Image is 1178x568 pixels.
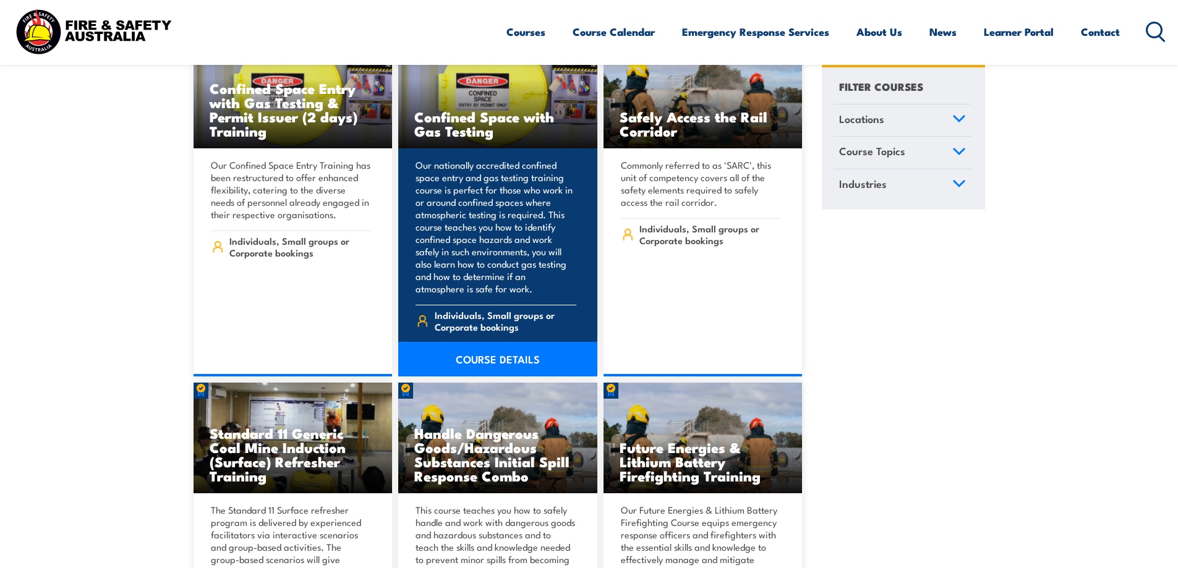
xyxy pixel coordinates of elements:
a: Course Calendar [573,15,655,48]
span: Course Topics [839,143,905,160]
span: Individuals, Small groups or Corporate bookings [639,223,781,246]
a: COURSE DETAILS [398,342,597,376]
a: Standard 11 Generic Coal Mine Induction (Surface) Refresher Training [194,383,393,494]
a: Learner Portal [984,15,1054,48]
a: Locations [834,104,971,137]
h3: Confined Space Entry with Gas Testing & Permit Issuer (2 days) Training [210,81,377,138]
span: Individuals, Small groups or Corporate bookings [229,235,371,258]
h4: FILTER COURSES [839,78,923,95]
a: Course Topics [834,137,971,169]
img: Fire Team Operations [604,38,803,149]
a: Future Energies & Lithium Battery Firefighting Training [604,383,803,494]
p: Our Confined Space Entry Training has been restructured to offer enhanced flexibility, catering t... [211,159,372,221]
span: Individuals, Small groups or Corporate bookings [435,309,576,333]
a: Confined Space with Gas Testing [398,38,597,149]
h3: Handle Dangerous Goods/Hazardous Substances Initial Spill Response Combo [414,426,581,483]
h3: Standard 11 Generic Coal Mine Induction (Surface) Refresher Training [210,426,377,483]
img: Fire Team Operations [398,383,597,494]
a: Confined Space Entry with Gas Testing & Permit Issuer (2 days) Training [194,38,393,149]
h3: Future Energies & Lithium Battery Firefighting Training [620,440,787,483]
span: Industries [839,176,887,192]
span: Locations [839,111,884,127]
h3: Confined Space with Gas Testing [414,109,581,138]
h3: Safely Access the Rail Corridor [620,109,787,138]
a: Safely Access the Rail Corridor [604,38,803,149]
img: Standard 11 Generic Coal Mine Induction (Surface) TRAINING (1) [194,383,393,494]
a: News [929,15,957,48]
a: About Us [856,15,902,48]
img: Confined Space Entry [194,38,393,149]
img: Fire Team Operations [604,383,803,494]
a: Emergency Response Services [682,15,829,48]
p: Our nationally accredited confined space entry and gas testing training course is perfect for tho... [416,159,576,295]
a: Courses [506,15,545,48]
a: Handle Dangerous Goods/Hazardous Substances Initial Spill Response Combo [398,383,597,494]
img: Confined Space Entry [398,38,597,149]
p: Commonly referred to as 'SARC', this unit of competency covers all of the safety elements require... [621,159,782,208]
a: Contact [1081,15,1120,48]
a: Industries [834,169,971,201]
